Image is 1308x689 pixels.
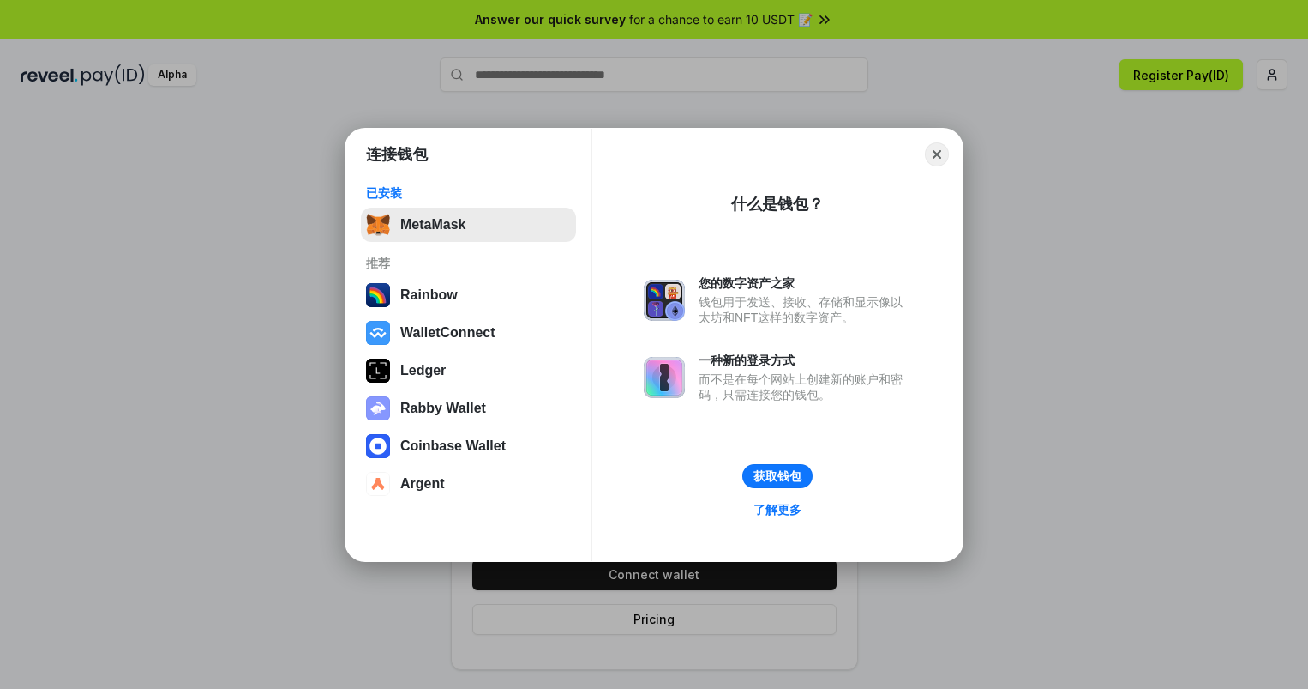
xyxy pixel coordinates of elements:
button: Rabby Wallet [361,391,576,426]
div: 钱包用于发送、接收、存储和显示像以太坊和NFT这样的数字资产。 [699,294,911,325]
div: Ledger [400,363,446,378]
img: svg+xml,%3Csvg%20xmlns%3D%22http%3A%2F%2Fwww.w3.org%2F2000%2Fsvg%22%20fill%3D%22none%22%20viewBox... [366,396,390,420]
button: WalletConnect [361,316,576,350]
button: Close [925,142,949,166]
div: 已安装 [366,185,571,201]
div: Rainbow [400,287,458,303]
button: Argent [361,467,576,501]
div: 您的数字资产之家 [699,275,911,291]
div: Argent [400,476,445,492]
a: 了解更多 [743,499,812,521]
button: Coinbase Wallet [361,429,576,463]
img: svg+xml,%3Csvg%20xmlns%3D%22http%3A%2F%2Fwww.w3.org%2F2000%2Fsvg%22%20fill%3D%22none%22%20viewBox... [644,280,685,321]
img: svg+xml,%3Csvg%20fill%3D%22none%22%20height%3D%2233%22%20viewBox%3D%220%200%2035%2033%22%20width%... [366,213,390,237]
img: svg+xml,%3Csvg%20width%3D%22120%22%20height%3D%22120%22%20viewBox%3D%220%200%20120%20120%22%20fil... [366,283,390,307]
div: 了解更多 [753,502,801,517]
div: Coinbase Wallet [400,438,506,454]
button: MetaMask [361,208,576,242]
div: 什么是钱包？ [731,194,824,215]
img: svg+xml,%3Csvg%20width%3D%2228%22%20height%3D%2228%22%20viewBox%3D%220%200%2028%2028%22%20fill%3D... [366,472,390,496]
button: 获取钱包 [742,464,813,488]
div: MetaMask [400,217,465,233]
div: 获取钱包 [753,468,801,484]
div: 一种新的登录方式 [699,353,911,368]
div: 推荐 [366,256,571,271]
img: svg+xml,%3Csvg%20width%3D%2228%22%20height%3D%2228%22%20viewBox%3D%220%200%2028%2028%22%20fill%3D... [366,434,390,458]
button: Rainbow [361,278,576,312]
img: svg+xml,%3Csvg%20xmlns%3D%22http%3A%2F%2Fwww.w3.org%2F2000%2Fsvg%22%20width%3D%2228%22%20height%3... [366,359,390,383]
button: Ledger [361,354,576,388]
img: svg+xml,%3Csvg%20width%3D%2228%22%20height%3D%2228%22%20viewBox%3D%220%200%2028%2028%22%20fill%3D... [366,321,390,345]
h1: 连接钱包 [366,144,428,165]
img: svg+xml,%3Csvg%20xmlns%3D%22http%3A%2F%2Fwww.w3.org%2F2000%2Fsvg%22%20fill%3D%22none%22%20viewBox... [644,357,685,398]
div: Rabby Wallet [400,401,486,416]
div: WalletConnect [400,325,495,341]
div: 而不是在每个网站上创建新的账户和密码，只需连接您的钱包。 [699,372,911,402]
